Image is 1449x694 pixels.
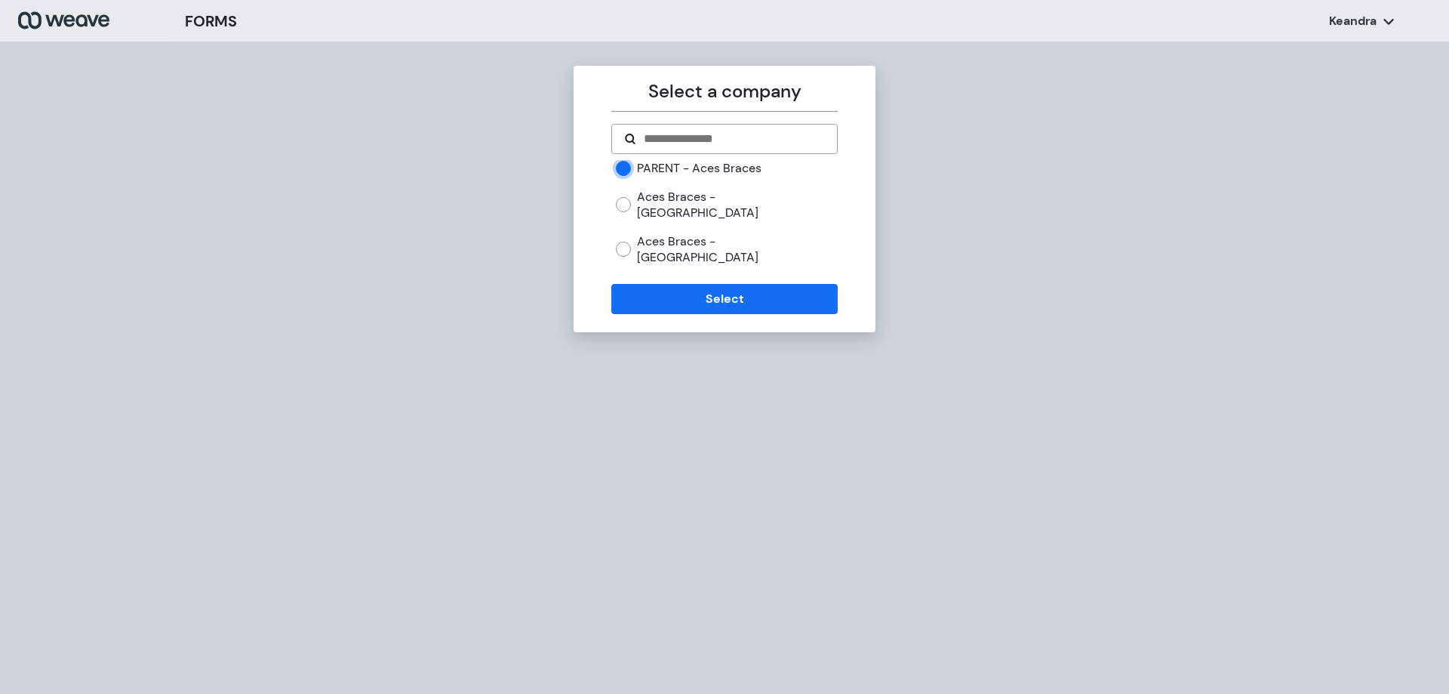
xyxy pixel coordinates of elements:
p: Select a company [611,78,837,105]
button: Select [611,284,837,314]
label: Aces Braces - [GEOGRAPHIC_DATA] [637,233,837,266]
label: PARENT - Aces Braces [637,160,761,177]
input: Search [642,130,824,148]
label: Aces Braces - [GEOGRAPHIC_DATA] [637,189,837,221]
h3: FORMS [185,10,237,32]
p: Keandra [1329,13,1377,29]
